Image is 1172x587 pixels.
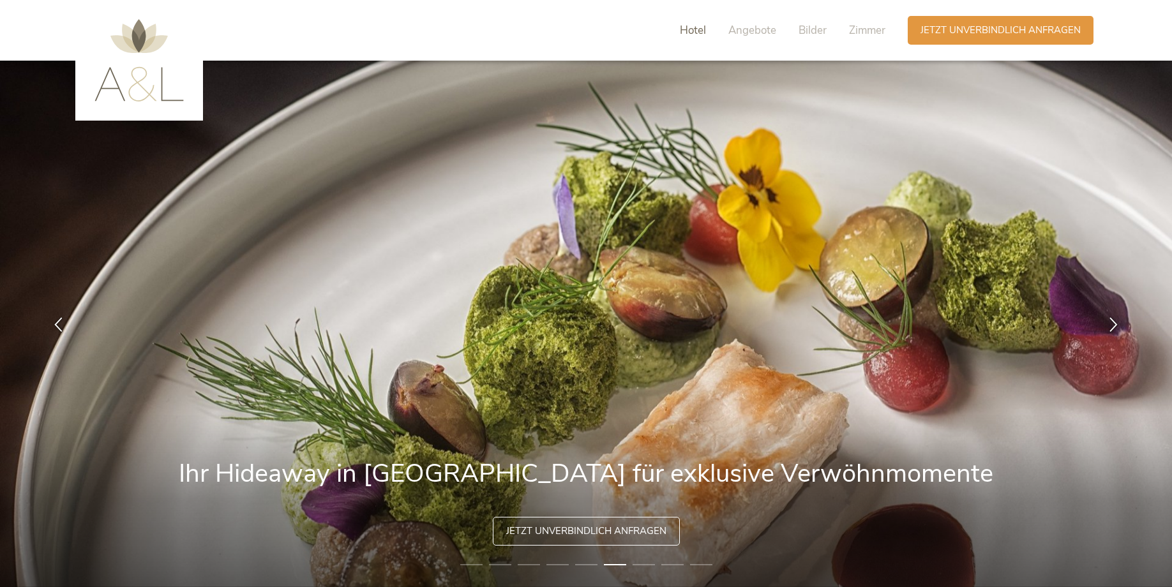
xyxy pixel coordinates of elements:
[680,23,706,38] span: Hotel
[799,23,827,38] span: Bilder
[849,23,885,38] span: Zimmer
[920,24,1081,37] span: Jetzt unverbindlich anfragen
[94,19,184,101] img: AMONTI & LUNARIS Wellnessresort
[506,524,666,538] span: Jetzt unverbindlich anfragen
[728,23,776,38] span: Angebote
